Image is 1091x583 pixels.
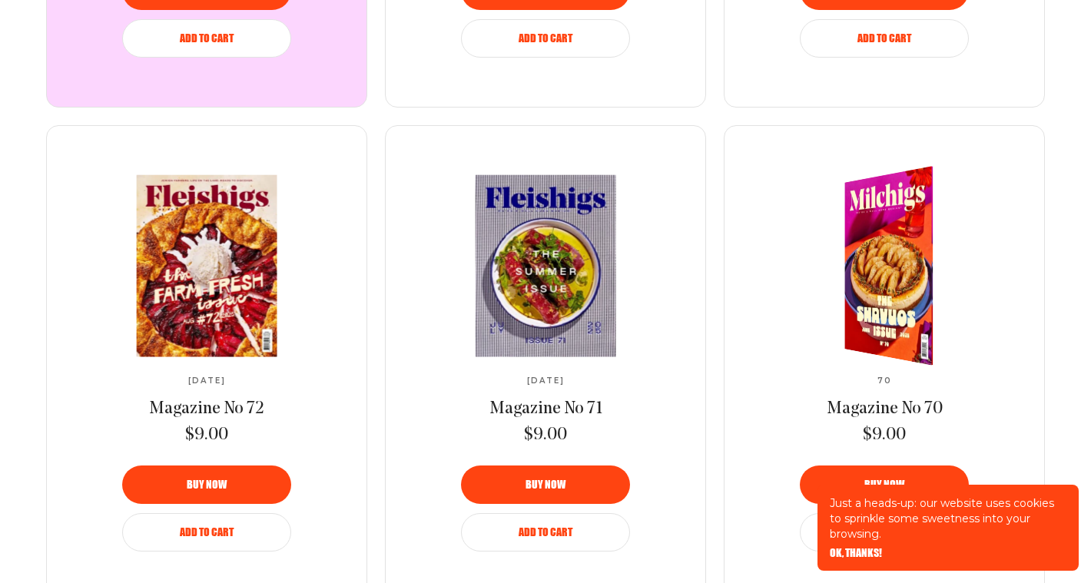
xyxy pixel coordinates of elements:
a: Magazine No 71 [489,398,602,421]
img: Magazine No 72 [78,174,336,356]
span: Add to Cart [857,33,911,44]
button: Add to Cart [800,19,969,58]
span: Add to Cart [519,33,572,44]
span: Add to Cart [519,527,572,538]
img: Magazine No 71 [417,174,675,356]
span: Buy now [526,479,565,490]
span: Magazine No 72 [149,400,264,418]
button: Add to Cart [461,19,630,58]
span: Buy now [187,479,227,490]
span: 70 [877,376,892,386]
span: Buy now [864,479,904,490]
span: Magazine No 71 [489,400,602,418]
img: Magazine No 70 [817,157,980,374]
span: Add to Cart [180,33,234,44]
button: Add to Cart [800,513,969,552]
button: OK, THANKS! [830,548,882,558]
span: Magazine No 70 [827,400,943,418]
span: Add to Cart [180,527,234,538]
a: Magazine No 70 [827,398,943,421]
a: Magazine No 70Magazine No 70 [756,175,1013,356]
span: [DATE] [527,376,565,386]
span: $9.00 [524,424,567,447]
span: $9.00 [185,424,228,447]
a: Magazine No 72 [149,398,264,421]
a: Magazine No 71Magazine No 71 [417,175,674,356]
button: Add to Cart [122,513,291,552]
button: Buy now [461,465,630,504]
span: $9.00 [863,424,906,447]
span: [DATE] [188,376,226,386]
img: Magazine No 70 [817,157,980,374]
button: Buy now [122,465,291,504]
button: Add to Cart [122,19,291,58]
button: Add to Cart [461,513,630,552]
p: Just a heads-up: our website uses cookies to sprinkle some sweetness into your browsing. [830,495,1066,542]
a: Magazine No 72Magazine No 72 [78,175,335,356]
button: Buy now [800,465,969,504]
